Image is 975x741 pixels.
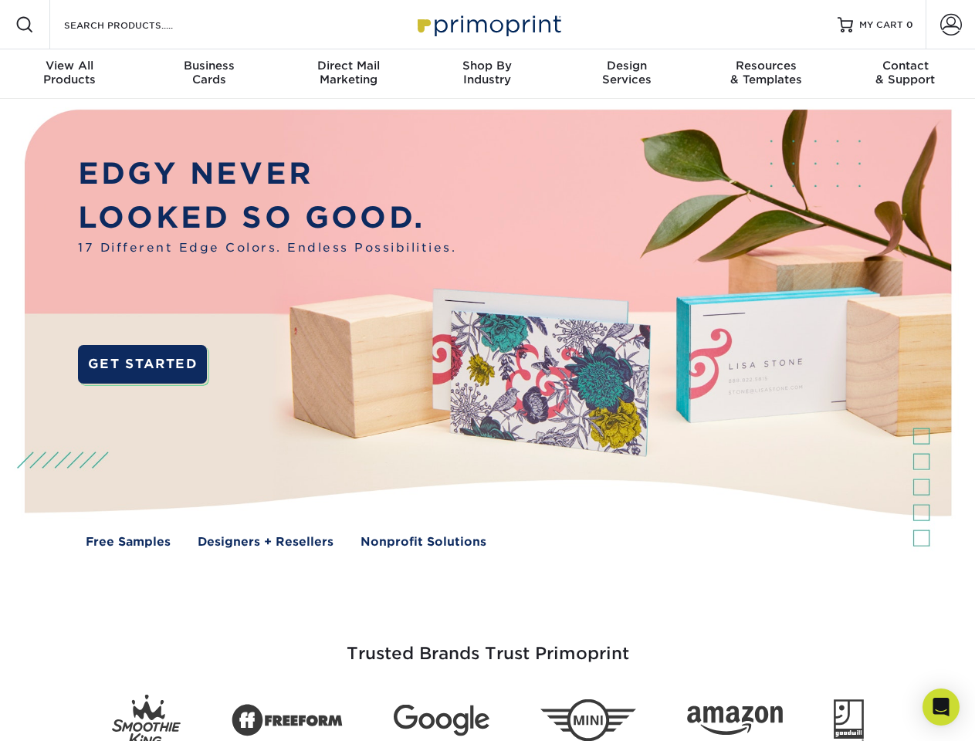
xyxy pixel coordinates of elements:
img: Primoprint [411,8,565,41]
div: Marketing [279,59,418,86]
img: Amazon [687,706,783,736]
div: & Support [836,59,975,86]
a: Contact& Support [836,49,975,99]
p: EDGY NEVER [78,152,456,196]
span: Direct Mail [279,59,418,73]
img: Goodwill [834,699,864,741]
span: 0 [906,19,913,30]
img: Google [394,705,489,736]
div: Cards [139,59,278,86]
span: Contact [836,59,975,73]
a: Direct MailMarketing [279,49,418,99]
a: BusinessCards [139,49,278,99]
a: Free Samples [86,533,171,551]
div: Open Intercom Messenger [923,689,960,726]
span: MY CART [859,19,903,32]
a: DesignServices [557,49,696,99]
div: Services [557,59,696,86]
div: & Templates [696,59,835,86]
h3: Trusted Brands Trust Primoprint [36,607,939,682]
span: Business [139,59,278,73]
a: Nonprofit Solutions [361,533,486,551]
input: SEARCH PRODUCTS..... [63,15,213,34]
a: GET STARTED [78,345,207,384]
a: Designers + Resellers [198,533,333,551]
span: Shop By [418,59,557,73]
div: Industry [418,59,557,86]
span: 17 Different Edge Colors. Endless Possibilities. [78,239,456,257]
p: LOOKED SO GOOD. [78,196,456,240]
a: Shop ByIndustry [418,49,557,99]
a: Resources& Templates [696,49,835,99]
span: Design [557,59,696,73]
span: Resources [696,59,835,73]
